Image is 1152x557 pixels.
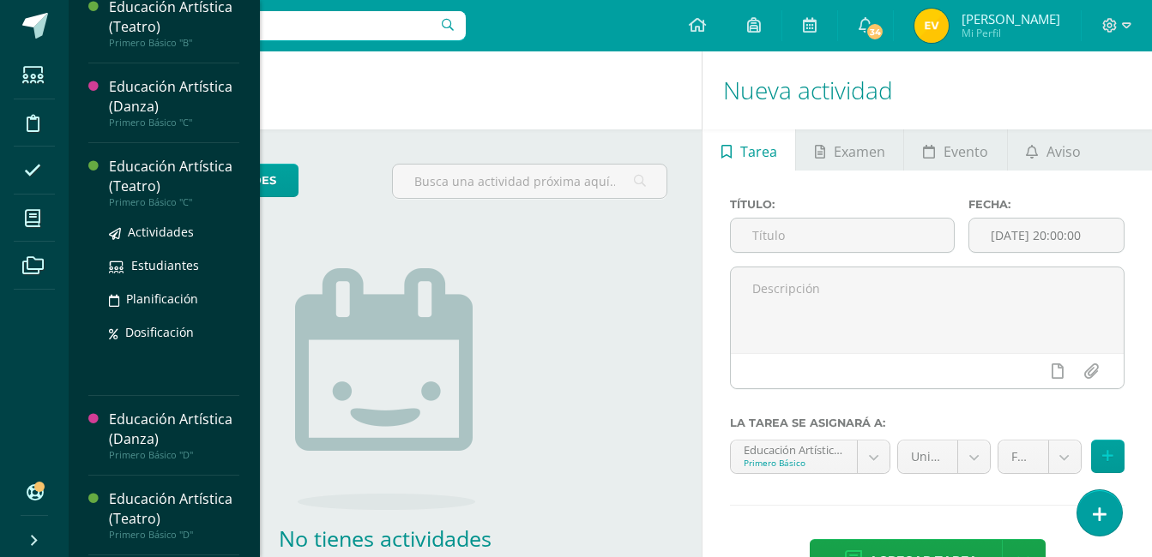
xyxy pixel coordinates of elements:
div: Educación Artística (Danza) [109,77,239,117]
a: Unidad 3 [898,440,990,473]
input: Título [731,219,954,252]
span: Unidad 3 [911,440,944,473]
a: Actividades [109,222,239,242]
label: Título: [730,198,955,211]
a: Evento [904,129,1006,171]
a: FORMATIVO (60.0%) [998,440,1081,473]
a: Educación Artística (Teatro)Primero Básico "D" [109,489,239,541]
div: Primero Básico "D" [109,449,239,461]
a: Examen [796,129,903,171]
a: Estudiantes [109,255,239,275]
span: Estudiantes [131,257,199,273]
div: Educación Artística (Danza) 'A' [744,440,844,457]
a: Educación Artística (Danza)Primero Básico "C" [109,77,239,129]
div: Primero Básico "B" [109,37,239,49]
a: Educación Artística (Danza) 'A'Primero Básico [731,440,890,473]
h1: Nueva actividad [723,51,1131,129]
input: Fecha de entrega [969,219,1124,252]
span: [PERSON_NAME] [962,10,1060,27]
div: Educación Artística (Teatro) [109,157,239,196]
label: La tarea se asignará a: [730,416,1125,429]
span: Planificación [126,290,198,307]
div: Educación Artística (Teatro) [109,489,239,529]
a: Planificación [109,289,239,308]
a: Aviso [1008,129,1100,171]
span: Evento [944,131,988,172]
div: Primero Básico [744,457,844,469]
div: Primero Básico "C" [109,196,239,208]
span: Dosificación [125,324,194,340]
a: Tarea [703,129,795,171]
label: Fecha: [968,198,1125,211]
a: Dosificación [109,322,239,342]
img: no_activities.png [295,268,475,510]
span: Mi Perfil [962,26,1060,40]
input: Busca un usuario... [80,11,466,40]
img: 6cf6ebbed3df23cf0b446eb828a6a182.png [914,9,949,43]
span: Aviso [1046,131,1081,172]
a: Educación Artística (Danza)Primero Básico "D" [109,410,239,461]
div: Primero Básico "C" [109,117,239,129]
a: Educación Artística (Teatro)Primero Básico "C" [109,157,239,208]
span: Examen [834,131,885,172]
span: 34 [866,22,884,41]
div: Educación Artística (Danza) [109,410,239,449]
span: Actividades [128,224,194,240]
h1: Actividades [89,51,681,129]
span: FORMATIVO (60.0%) [1011,440,1035,473]
div: Primero Básico "D" [109,529,239,541]
input: Busca una actividad próxima aquí... [393,165,666,198]
span: Tarea [740,131,777,172]
h2: No tienes actividades [214,524,557,553]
